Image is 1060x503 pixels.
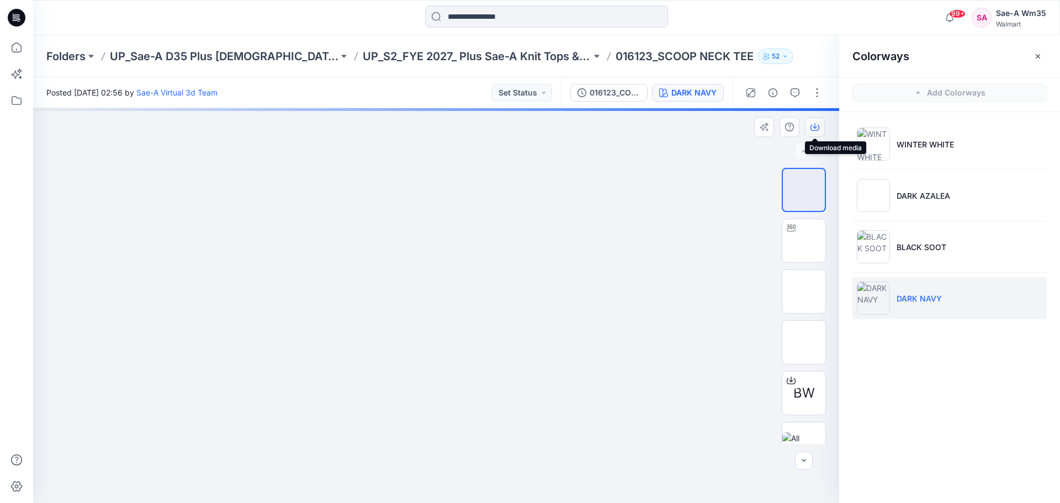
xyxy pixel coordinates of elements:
[897,241,946,253] p: BLACK SOOT
[782,432,825,456] img: All colorways
[857,179,890,212] img: DARK AZALEA
[949,9,966,18] span: 99+
[996,20,1046,28] div: Walmart
[671,87,717,99] div: DARK NAVY
[793,383,815,403] span: BW
[590,87,640,99] div: 016123_COLORS
[616,49,754,64] p: 016123_SCOOP NECK TEE
[46,87,218,98] span: Posted [DATE] 02:56 by
[652,84,724,102] button: DARK NAVY
[996,7,1046,20] div: Sae-A Wm35
[764,84,782,102] button: Details
[972,8,992,28] div: SA
[363,49,591,64] a: UP_S2_FYE 2027_ Plus Sae-A Knit Tops & Dresses
[46,49,86,64] a: Folders
[772,50,780,62] p: 52
[758,49,793,64] button: 52
[857,282,890,315] img: DARK NAVY
[136,88,218,97] a: Sae-A Virtual 3d Team
[897,293,942,304] p: DARK NAVY
[897,190,950,202] p: DARK AZALEA
[897,139,954,150] p: WINTER WHITE
[570,84,648,102] button: 016123_COLORS
[110,49,338,64] a: UP_Sae-A D35 Plus [DEMOGRAPHIC_DATA] Top
[857,128,890,161] img: WINTER WHITE
[857,230,890,263] img: BLACK SOOT
[852,50,909,63] h2: Colorways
